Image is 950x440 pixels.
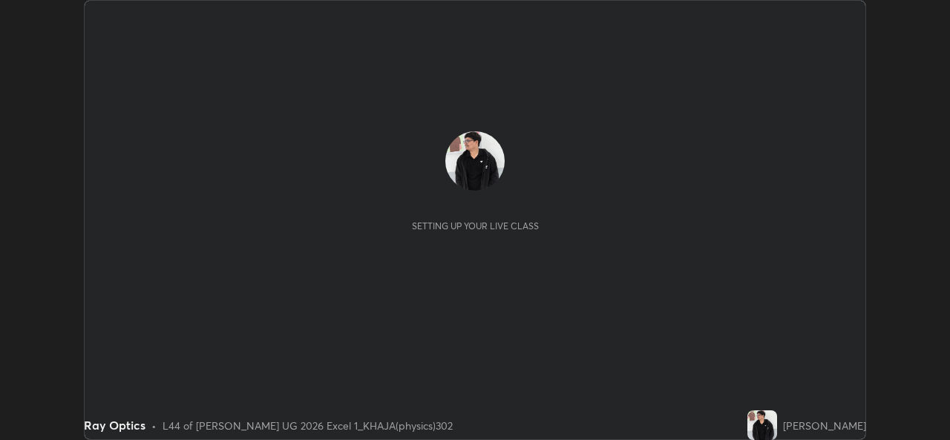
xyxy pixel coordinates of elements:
div: [PERSON_NAME] [783,418,866,433]
img: 4766bca9ca784790842c9214940fd31b.jpg [747,410,777,440]
div: • [151,418,157,433]
div: Setting up your live class [412,220,539,232]
div: Ray Optics [84,416,145,434]
div: L44 of [PERSON_NAME] UG 2026 Excel 1_KHAJA(physics)302 [163,418,453,433]
img: 4766bca9ca784790842c9214940fd31b.jpg [445,131,505,191]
